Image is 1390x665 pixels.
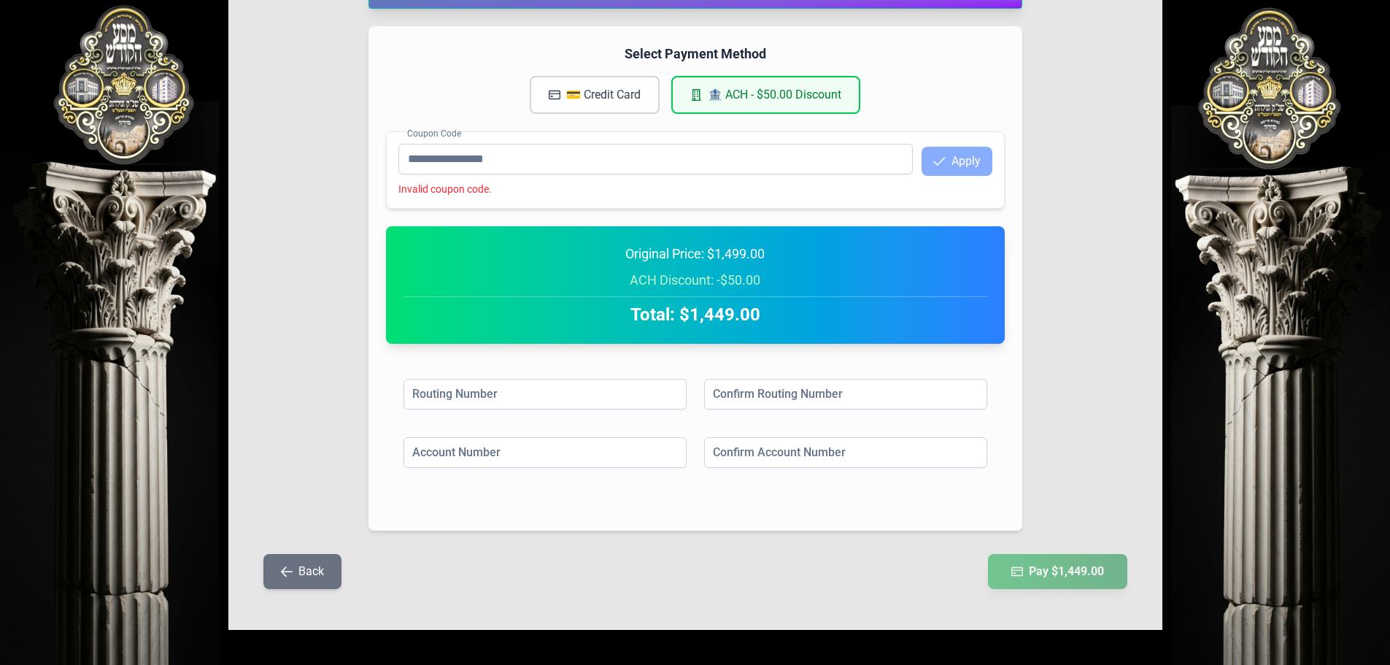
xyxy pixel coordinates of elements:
button: Back [263,554,341,589]
h2: Total: $1,449.00 [404,303,987,326]
div: ACH Discount: -$50.00 [404,270,987,291]
div: Original Price: $1,499.00 [404,244,987,264]
button: 💳 Credit Card [530,76,660,114]
h4: Select Payment Method [386,44,1005,64]
button: Pay $1,449.00 [988,554,1127,589]
button: 🏦 ACH - $50.00 Discount [671,76,860,114]
div: Invalid coupon code. [398,182,992,196]
button: Apply [922,147,992,176]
